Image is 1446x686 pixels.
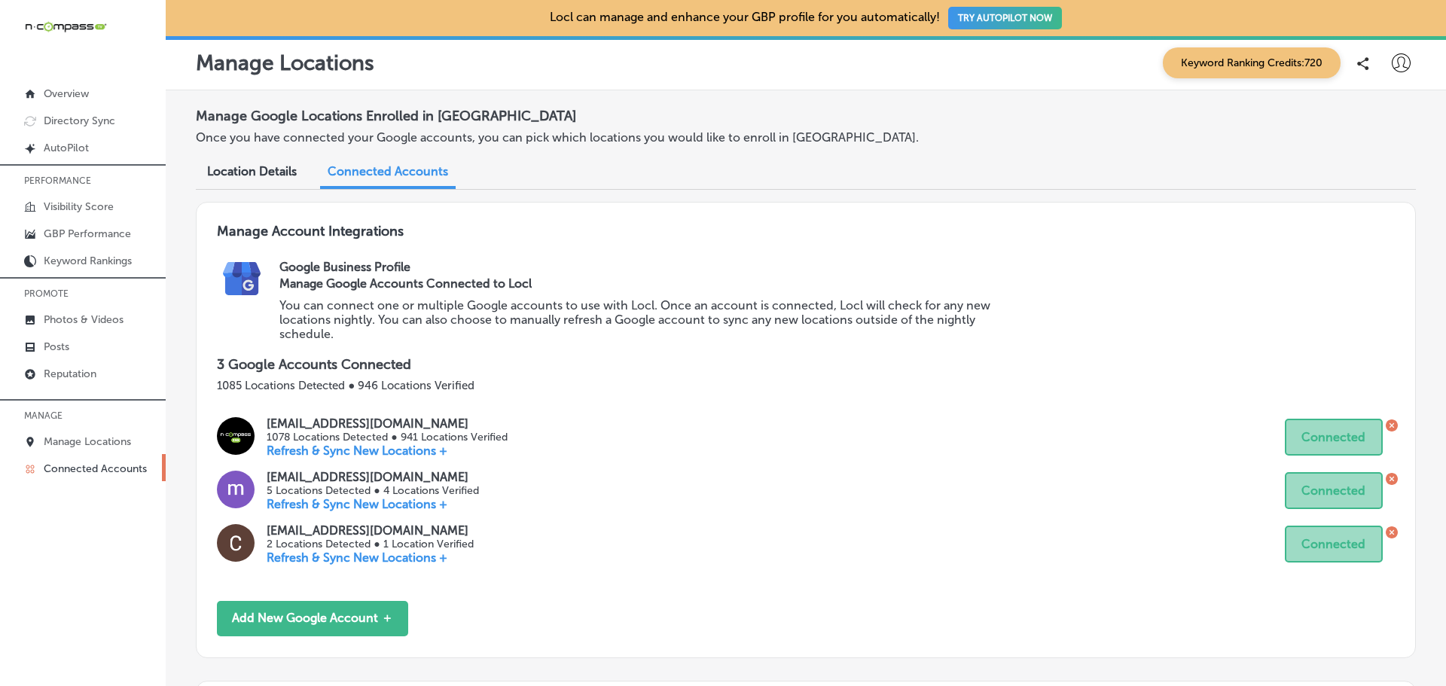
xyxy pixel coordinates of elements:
img: 660ab0bf-5cc7-4cb8-ba1c-48b5ae0f18e60NCTV_CLogo_TV_Black_-500x88.png [24,20,107,34]
p: You can connect one or multiple Google accounts to use with Locl. Once an account is connected, L... [279,298,1005,341]
p: [EMAIL_ADDRESS][DOMAIN_NAME] [267,470,478,484]
span: Location Details [207,164,297,178]
p: Overview [44,87,89,100]
p: Connected Accounts [44,462,147,475]
p: Directory Sync [44,114,115,127]
h3: Manage Google Accounts Connected to Locl [279,276,1005,291]
button: Connected [1285,472,1383,509]
p: 1078 Locations Detected ● 941 Locations Verified [267,431,507,444]
button: TRY AUTOPILOT NOW [948,7,1062,29]
h2: Manage Google Locations Enrolled in [GEOGRAPHIC_DATA] [196,102,1416,130]
p: Reputation [44,367,96,380]
p: Refresh & Sync New Locations + [267,497,478,511]
p: GBP Performance [44,227,131,240]
p: Visibility Score [44,200,114,213]
p: 3 Google Accounts Connected [217,356,1395,373]
button: Connected [1285,419,1383,456]
p: 2 Locations Detected ● 1 Location Verified [267,538,473,550]
p: Refresh & Sync New Locations + [267,444,507,458]
button: Add New Google Account ＋ [217,601,408,636]
p: Manage Locations [44,435,131,448]
h2: Google Business Profile [279,260,1395,274]
p: Posts [44,340,69,353]
button: Connected [1285,526,1383,563]
p: Photos & Videos [44,313,124,326]
p: AutoPilot [44,142,89,154]
p: Refresh & Sync New Locations + [267,550,473,565]
span: Keyword Ranking Credits: 720 [1163,47,1341,78]
span: Connected Accounts [328,164,448,178]
p: Manage Locations [196,50,374,75]
p: [EMAIL_ADDRESS][DOMAIN_NAME] [267,523,473,538]
p: 5 Locations Detected ● 4 Locations Verified [267,484,478,497]
p: 1085 Locations Detected ● 946 Locations Verified [217,379,1395,392]
p: [EMAIL_ADDRESS][DOMAIN_NAME] [267,416,507,431]
h3: Manage Account Integrations [217,223,1395,260]
p: Keyword Rankings [44,255,132,267]
p: Once you have connected your Google accounts, you can pick which locations you would like to enro... [196,130,989,145]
